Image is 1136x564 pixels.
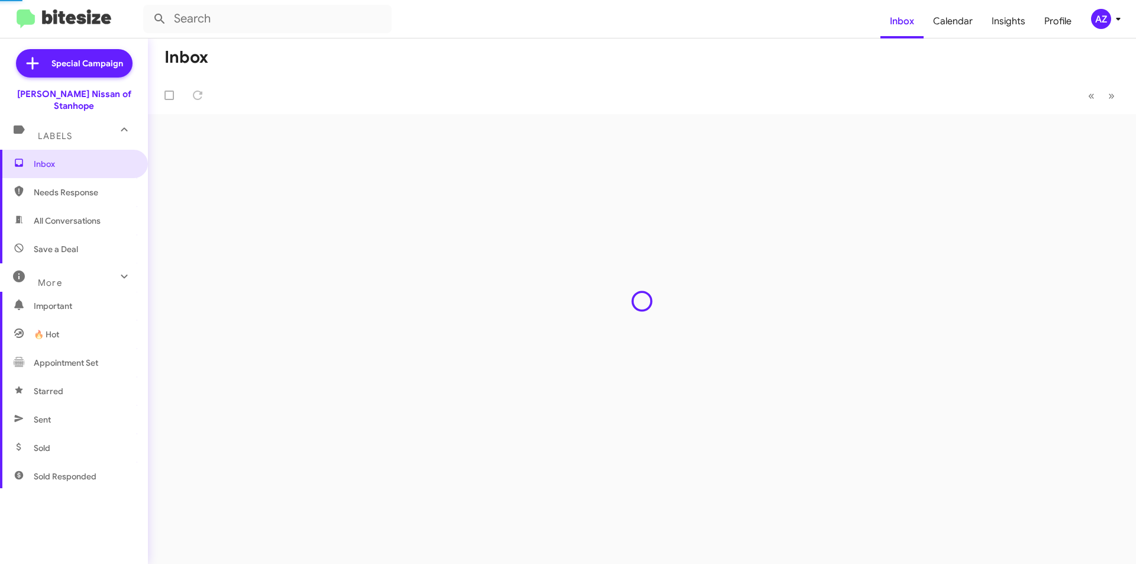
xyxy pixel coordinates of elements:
[1091,9,1111,29] div: AZ
[34,300,134,312] span: Important
[1081,83,1102,108] button: Previous
[880,4,924,38] a: Inbox
[143,5,392,33] input: Search
[34,470,96,482] span: Sold Responded
[34,215,101,227] span: All Conversations
[38,131,72,141] span: Labels
[34,243,78,255] span: Save a Deal
[982,4,1035,38] a: Insights
[34,328,59,340] span: 🔥 Hot
[164,48,208,67] h1: Inbox
[1108,88,1115,103] span: »
[1035,4,1081,38] a: Profile
[51,57,123,69] span: Special Campaign
[34,357,98,369] span: Appointment Set
[924,4,982,38] a: Calendar
[1088,88,1095,103] span: «
[34,414,51,426] span: Sent
[1082,83,1122,108] nav: Page navigation example
[34,158,134,170] span: Inbox
[38,278,62,288] span: More
[16,49,133,78] a: Special Campaign
[1081,9,1123,29] button: AZ
[34,186,134,198] span: Needs Response
[34,442,50,454] span: Sold
[1101,83,1122,108] button: Next
[34,385,63,397] span: Starred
